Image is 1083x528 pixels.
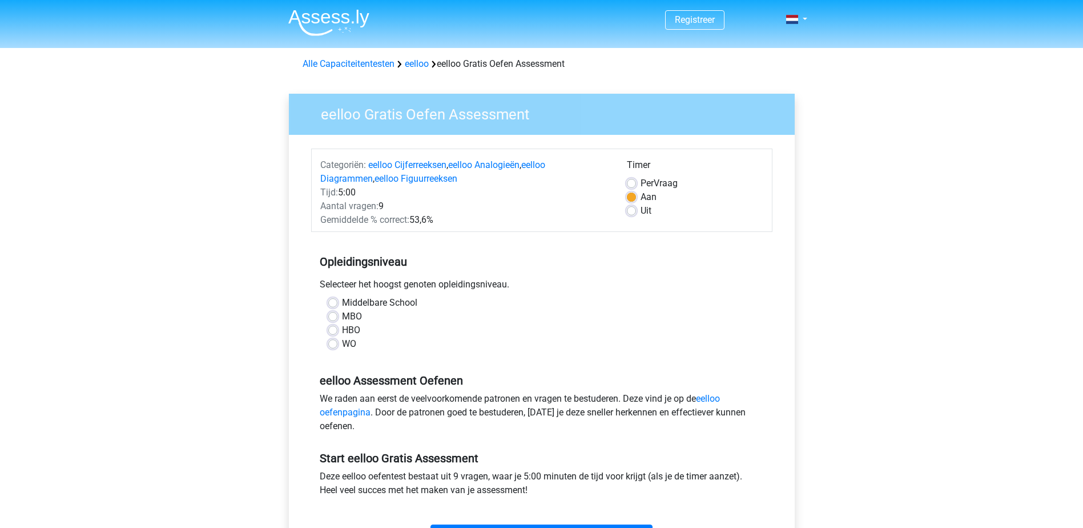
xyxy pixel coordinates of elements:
label: Aan [641,190,657,204]
a: eelloo [405,58,429,69]
a: Alle Capaciteitentesten [303,58,394,69]
a: eelloo Analogieën [448,159,520,170]
span: Gemiddelde % correct: [320,214,409,225]
h5: eelloo Assessment Oefenen [320,374,764,387]
div: eelloo Gratis Oefen Assessment [298,57,786,71]
span: Categoriën: [320,159,366,170]
span: Aantal vragen: [320,201,379,211]
label: Vraag [641,177,678,190]
div: Timer [627,158,763,177]
label: MBO [342,310,362,323]
h3: eelloo Gratis Oefen Assessment [307,101,786,123]
div: Selecteer het hoogst genoten opleidingsniveau. [311,278,772,296]
a: eelloo Figuurreeksen [375,173,457,184]
span: Per [641,178,654,189]
label: HBO [342,323,360,337]
div: , , , [312,158,618,186]
div: 5:00 [312,186,618,199]
a: eelloo Cijferreeksen [368,159,446,170]
div: 53,6% [312,213,618,227]
label: Uit [641,204,651,218]
h5: Start eelloo Gratis Assessment [320,451,764,465]
span: Tijd: [320,187,338,198]
h5: Opleidingsniveau [320,250,764,273]
label: Middelbare School [342,296,417,310]
img: Assessly [288,9,369,36]
label: WO [342,337,356,351]
div: Deze eelloo oefentest bestaat uit 9 vragen, waar je 5:00 minuten de tijd voor krijgt (als je de t... [311,470,772,502]
div: We raden aan eerst de veelvoorkomende patronen en vragen te bestuderen. Deze vind je op de . Door... [311,392,772,438]
div: 9 [312,199,618,213]
a: Registreer [675,14,715,25]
